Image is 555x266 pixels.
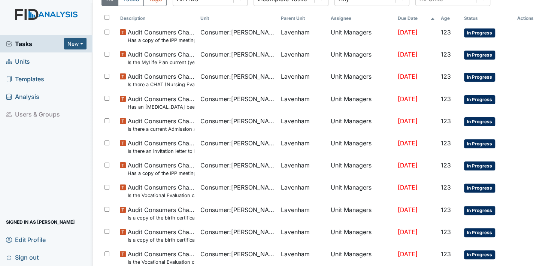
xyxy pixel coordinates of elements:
span: Audit Consumers Charts Is the Vocational Evaluation current (yearly)? [127,250,194,266]
td: Unit Managers [328,180,395,202]
span: Audit Consumers Charts Is a copy of the birth certificate found in the file? [127,227,194,244]
span: Audit Consumers Charts Has a copy of the IPP meeting been sent to the Parent/Guardian within 30 d... [127,161,194,177]
span: In Progress [464,95,495,104]
td: Unit Managers [328,136,395,158]
span: 123 [441,228,451,236]
span: Lavenham [281,139,310,148]
span: 123 [441,51,451,58]
th: Assignee [328,12,395,25]
span: Signed in as [PERSON_NAME] [6,216,75,228]
span: In Progress [464,73,495,82]
span: Audit Consumers Charts Is the MyLife Plan current (yearly)? [127,50,194,66]
span: Lavenham [281,72,310,81]
span: [DATE] [397,28,417,36]
small: Is there a current Admission Agreement ([DATE])? [127,126,194,133]
span: Consumer : [PERSON_NAME] [200,50,275,59]
small: Has a copy of the IPP meeting been sent to the Parent/Guardian [DATE] of the meeting? [127,170,194,177]
span: Consumer : [PERSON_NAME] [200,205,275,214]
a: Tasks [6,39,64,48]
span: Audit Consumers Charts Is there a current Admission Agreement (within one year)? [127,117,194,133]
span: Consumer : [PERSON_NAME] [200,227,275,236]
span: [DATE] [397,117,417,125]
td: Unit Managers [328,69,395,91]
span: [DATE] [397,184,417,191]
input: Toggle All Rows Selected [104,15,109,20]
span: Audit Consumers Charts Is the Vocational Evaluation current (yearly)? [127,183,194,199]
td: Unit Managers [328,158,395,180]
small: Is a copy of the birth certificate found in the file? [127,236,194,244]
small: Is there a CHAT (Nursing Evaluation) no more than a year old? [127,81,194,88]
span: Lavenham [281,250,310,259]
button: New [64,38,87,49]
small: Is there an invitation letter to Parent/Guardian for current years team meetings in T-Logs (Therap)? [127,148,194,155]
span: 123 [441,139,451,147]
span: Edit Profile [6,234,46,245]
span: Lavenham [281,205,310,214]
span: 123 [441,95,451,103]
span: [DATE] [397,139,417,147]
small: Is the Vocational Evaluation current (yearly)? [127,192,194,199]
span: 123 [441,250,451,258]
span: [DATE] [397,228,417,236]
span: In Progress [464,250,495,259]
span: Audit Consumers Charts Has a copy of the IPP meeting been sent to the Parent/Guardian within 30 d... [127,28,194,44]
small: Has a copy of the IPP meeting been sent to the Parent/Guardian [DATE] of the meeting? [127,37,194,44]
span: Consumer : [PERSON_NAME] [200,94,275,103]
span: In Progress [464,206,495,215]
td: Unit Managers [328,224,395,247]
td: Unit Managers [328,91,395,114]
span: Audit Consumers Charts Has an Audiological Evaluation been completed and recommendations followed? [127,94,194,111]
span: 123 [441,117,451,125]
td: Unit Managers [328,114,395,136]
span: 123 [441,184,451,191]
span: Consumer : [PERSON_NAME] [200,117,275,126]
small: Is the Vocational Evaluation current (yearly)? [127,259,194,266]
td: Unit Managers [328,25,395,47]
span: [DATE] [397,161,417,169]
span: Analysis [6,91,39,102]
span: Lavenham [281,28,310,37]
span: Consumer : [PERSON_NAME] [200,139,275,148]
span: Templates [6,73,44,85]
span: In Progress [464,51,495,60]
span: [DATE] [397,95,417,103]
small: Has an [MEDICAL_DATA] been completed and recommendations followed? [127,103,194,111]
span: In Progress [464,161,495,170]
span: Lavenham [281,183,310,192]
th: Toggle SortBy [278,12,328,25]
span: In Progress [464,139,495,148]
span: Audit Consumers Charts Is there an invitation letter to Parent/Guardian for current years team me... [127,139,194,155]
span: Consumer : [PERSON_NAME] [200,72,275,81]
span: [DATE] [397,206,417,214]
span: In Progress [464,28,495,37]
small: Is the MyLife Plan current (yearly)? [127,59,194,66]
span: Units [6,55,30,67]
span: [DATE] [397,250,417,258]
span: 123 [441,206,451,214]
th: Toggle SortBy [394,12,438,25]
span: 123 [441,161,451,169]
th: Toggle SortBy [461,12,514,25]
span: Lavenham [281,50,310,59]
span: Lavenham [281,161,310,170]
th: Toggle SortBy [197,12,278,25]
span: [DATE] [397,73,417,80]
span: Lavenham [281,117,310,126]
span: In Progress [464,228,495,237]
span: Consumer : [PERSON_NAME] [200,28,275,37]
span: Consumer : [PERSON_NAME] [200,250,275,259]
span: Lavenham [281,94,310,103]
td: Unit Managers [328,47,395,69]
span: Consumer : [PERSON_NAME] [200,183,275,192]
span: In Progress [464,117,495,126]
span: Lavenham [281,227,310,236]
td: Unit Managers [328,202,395,224]
th: Actions [514,12,546,25]
span: 123 [441,28,451,36]
span: Audit Consumers Charts Is there a CHAT (Nursing Evaluation) no more than a year old? [127,72,194,88]
th: Toggle SortBy [117,12,197,25]
small: Is a copy of the birth certificate found in the file? [127,214,194,221]
span: Sign out [6,251,39,263]
th: Toggle SortBy [438,12,461,25]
